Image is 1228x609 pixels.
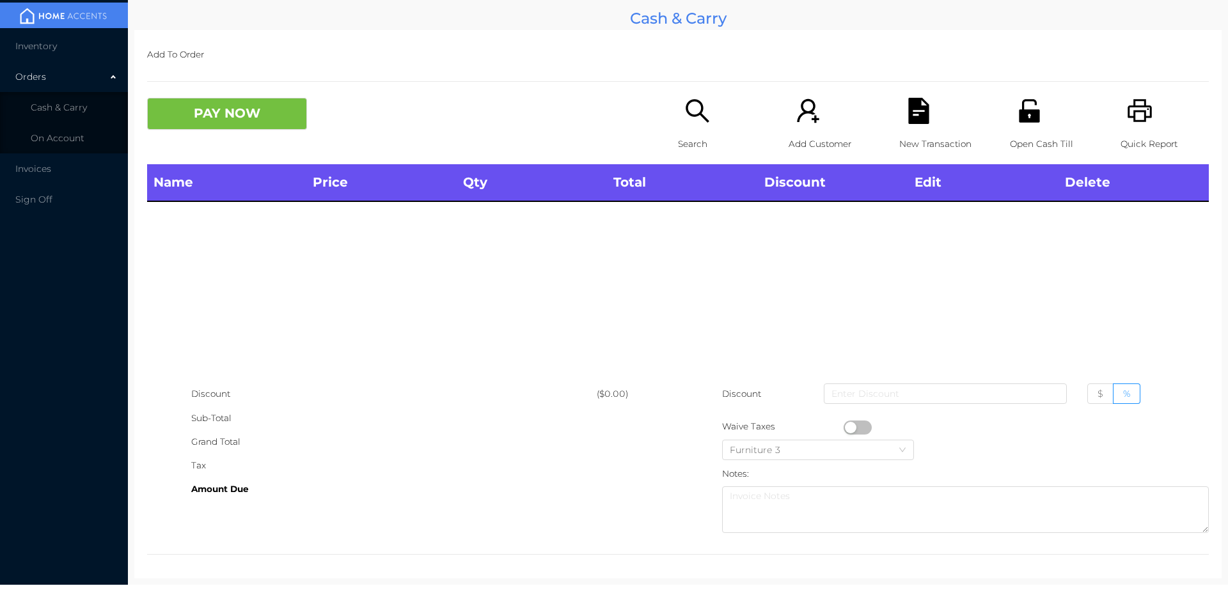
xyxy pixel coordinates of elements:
[191,430,597,454] div: Grand Total
[15,6,111,26] img: mainBanner
[899,446,906,455] i: icon: down
[607,164,757,201] th: Total
[678,132,766,156] p: Search
[457,164,607,201] th: Qty
[191,477,597,501] div: Amount Due
[147,98,307,130] button: PAY NOW
[597,382,678,406] div: ($0.00)
[906,98,932,124] i: icon: file-text
[306,164,457,201] th: Price
[824,383,1067,404] input: Enter Discount
[684,98,711,124] i: icon: search
[191,406,597,430] div: Sub-Total
[722,468,749,479] label: Notes:
[1127,98,1153,124] i: icon: printer
[134,6,1222,30] div: Cash & Carry
[31,132,84,144] span: On Account
[722,382,762,406] p: Discount
[1121,132,1209,156] p: Quick Report
[1016,98,1043,124] i: icon: unlock
[147,164,306,201] th: Name
[191,382,597,406] div: Discount
[1010,132,1098,156] p: Open Cash Till
[730,440,794,459] div: Furniture 3
[722,415,844,438] div: Waive Taxes
[147,43,1209,66] p: Add To Order
[908,164,1059,201] th: Edit
[15,40,57,52] span: Inventory
[15,194,52,205] span: Sign Off
[899,132,988,156] p: New Transaction
[31,102,87,113] span: Cash & Carry
[1123,388,1130,399] span: %
[795,98,821,124] i: icon: user-add
[758,164,908,201] th: Discount
[789,132,877,156] p: Add Customer
[1098,388,1103,399] span: $
[15,163,51,174] span: Invoices
[1059,164,1209,201] th: Delete
[191,454,597,477] div: Tax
